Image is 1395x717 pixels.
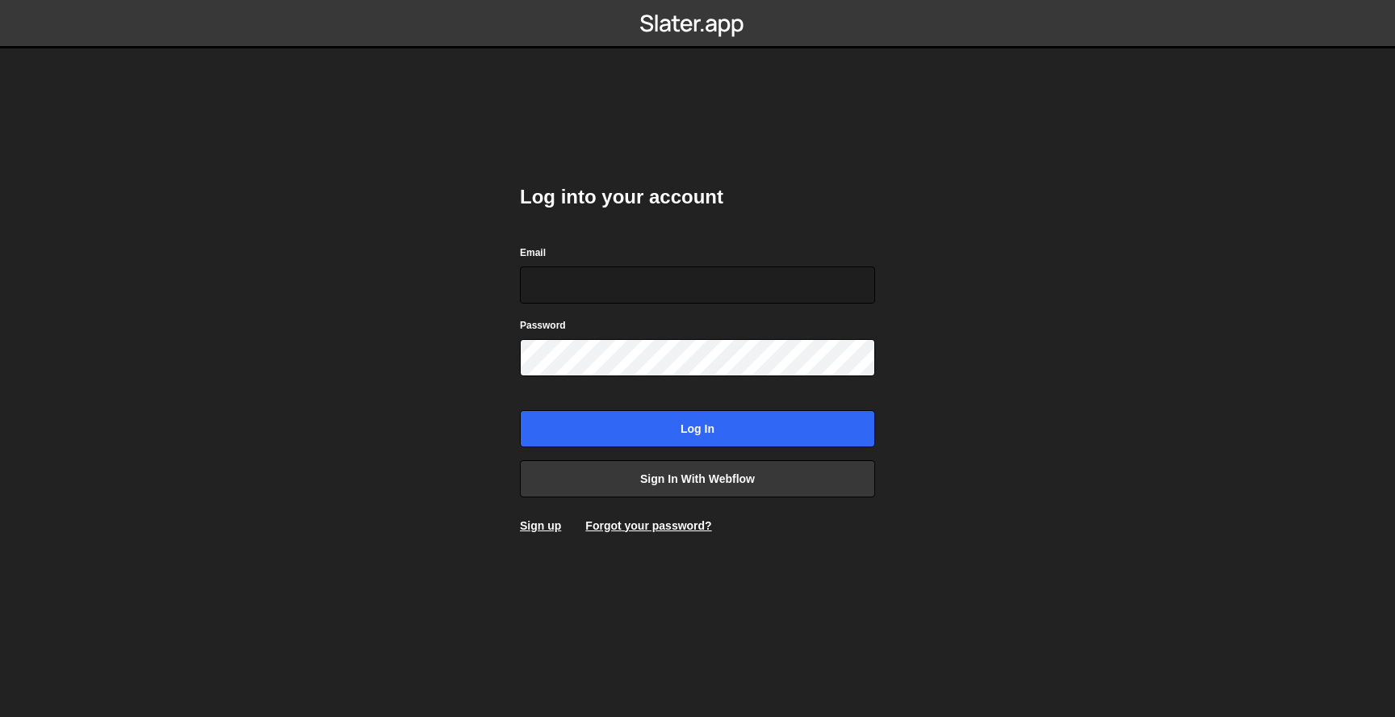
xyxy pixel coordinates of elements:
label: Email [520,245,546,261]
a: Sign in with Webflow [520,460,875,497]
h2: Log into your account [520,184,875,210]
input: Log in [520,410,875,447]
label: Password [520,317,566,333]
a: Sign up [520,519,561,532]
a: Forgot your password? [585,519,711,532]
